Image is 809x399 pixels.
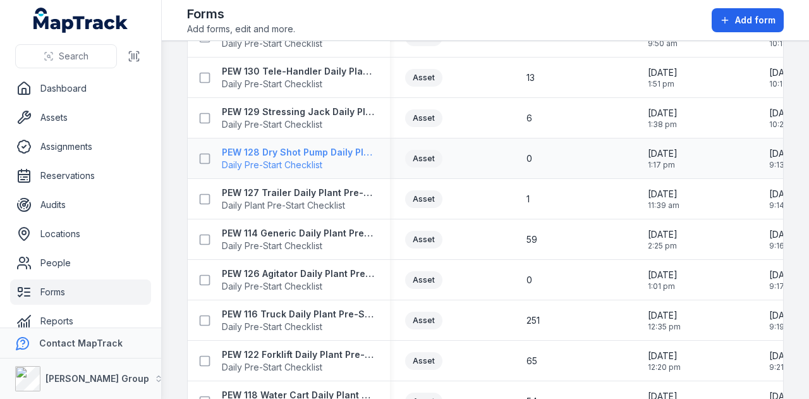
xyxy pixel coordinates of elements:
time: 20/05/2025, 11:39:54 am [648,188,679,211]
span: [DATE] [769,107,802,120]
time: 11/08/2025, 9:17:08 am [769,269,799,292]
time: 21/08/2025, 10:20:43 am [769,107,802,130]
h2: Forms [187,5,295,23]
span: Daily Pre-Start Checklist [222,118,375,131]
time: 20/05/2025, 1:51:15 pm [648,66,678,89]
time: 11/08/2025, 9:21:02 am [769,350,799,372]
span: [DATE] [648,107,678,120]
strong: PEW 114 Generic Daily Plant Pre-Start Checklist [222,227,375,240]
span: Daily Pre-Start Checklist [222,361,375,374]
a: PEW 122 Forklift Daily Plant Pre-Start ChecklistDaily Pre-Start Checklist [222,348,375,374]
time: 11/08/2025, 9:13:57 am [769,147,799,170]
a: PEW 130 Tele-Handler Daily Plant Pre-StartDaily Pre-Start Checklist [222,65,375,90]
a: PEW 114 Generic Daily Plant Pre-Start ChecklistDaily Pre-Start Checklist [222,227,375,252]
time: 11/08/2025, 9:14:47 am [769,188,799,211]
span: 12:35 pm [648,322,681,332]
span: 65 [526,355,537,367]
strong: Contact MapTrack [39,338,123,348]
strong: PEW 127 Trailer Daily Plant Pre-Start [222,187,375,199]
span: 1:38 pm [648,120,678,130]
span: 9:21 am [769,362,799,372]
div: Asset [405,109,442,127]
span: 9:17 am [769,281,799,292]
span: [DATE] [648,350,681,362]
span: [DATE] [769,228,799,241]
span: [DATE] [648,309,681,322]
a: Reservations [10,163,151,188]
span: [DATE] [648,147,678,160]
time: 13/11/2024, 2:25:54 pm [648,228,678,251]
span: Daily Pre-Start Checklist [222,240,375,252]
time: 21/08/2025, 10:19:16 am [769,66,801,89]
span: 1:01 pm [648,281,678,292]
time: 08/11/2024, 1:01:17 pm [648,269,678,292]
a: People [10,250,151,276]
span: 10:20 am [769,120,802,130]
a: MapTrack [33,8,128,33]
time: 20/05/2025, 1:38:24 pm [648,107,678,130]
span: 6 [526,112,532,125]
div: Asset [405,231,442,249]
a: Reports [10,309,151,334]
a: PEW 116 Truck Daily Plant Pre-Start ChecklistDaily Pre-Start Checklist [222,308,375,333]
span: Search [59,50,88,63]
a: Audits [10,192,151,218]
strong: PEW 116 Truck Daily Plant Pre-Start Checklist [222,308,375,321]
a: Locations [10,221,151,247]
time: 11/08/2025, 9:16:23 am [769,228,799,251]
a: PEW 127 Trailer Daily Plant Pre-StartDaily Plant Pre-Start Checklist [222,187,375,212]
div: Asset [405,150,442,168]
strong: PEW 122 Forklift Daily Plant Pre-Start Checklist [222,348,375,361]
span: 10:18 am [769,39,801,49]
span: [DATE] [769,350,799,362]
div: Asset [405,352,442,370]
strong: PEW 126 Agitator Daily Plant Pre-Start [222,267,375,280]
span: 2:25 pm [648,241,678,251]
span: 59 [526,233,537,246]
span: 0 [526,274,532,286]
strong: PEW 128 Dry Shot Pump Daily Plant Pre-Start [222,146,375,159]
span: Add form [735,14,776,27]
a: PEW 129 Stressing Jack Daily Plant Pre-StartDaily Pre-Start Checklist [222,106,375,131]
span: 13 [526,71,535,84]
span: Daily Pre-Start Checklist [222,37,375,50]
span: 9:14 am [769,200,799,211]
time: 08/11/2024, 12:35:40 pm [648,309,681,332]
span: 11:39 am [648,200,679,211]
span: 251 [526,314,540,327]
a: Dashboard [10,76,151,101]
span: 1:17 pm [648,160,678,170]
a: Assignments [10,134,151,159]
span: [DATE] [648,269,678,281]
time: 08/11/2024, 12:20:25 pm [648,350,681,372]
span: [DATE] [769,309,799,322]
a: Assets [10,105,151,130]
span: Add forms, edit and more. [187,23,295,35]
span: [DATE] [648,66,678,79]
a: PEW 126 Agitator Daily Plant Pre-StartDaily Pre-Start Checklist [222,267,375,293]
span: Daily Pre-Start Checklist [222,280,375,293]
button: Add form [712,8,784,32]
span: 9:16 am [769,241,799,251]
span: 10:19 am [769,79,801,89]
span: [DATE] [769,147,799,160]
strong: [PERSON_NAME] Group [46,373,149,384]
div: Asset [405,69,442,87]
span: 9:13 am [769,160,799,170]
span: Daily Pre-Start Checklist [222,78,375,90]
span: [DATE] [648,228,678,241]
span: [DATE] [769,269,799,281]
span: 9:19 am [769,322,799,332]
span: Daily Pre-Start Checklist [222,321,375,333]
span: [DATE] [648,188,679,200]
div: Asset [405,271,442,289]
strong: PEW 129 Stressing Jack Daily Plant Pre-Start [222,106,375,118]
button: Search [15,44,117,68]
span: [DATE] [769,66,801,79]
span: Daily Plant Pre-Start Checklist [222,199,375,212]
time: 20/05/2025, 1:17:39 pm [648,147,678,170]
span: 9:50 am [648,39,678,49]
span: [DATE] [769,188,799,200]
span: 0 [526,152,532,165]
a: PEW 128 Dry Shot Pump Daily Plant Pre-StartDaily Pre-Start Checklist [222,146,375,171]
